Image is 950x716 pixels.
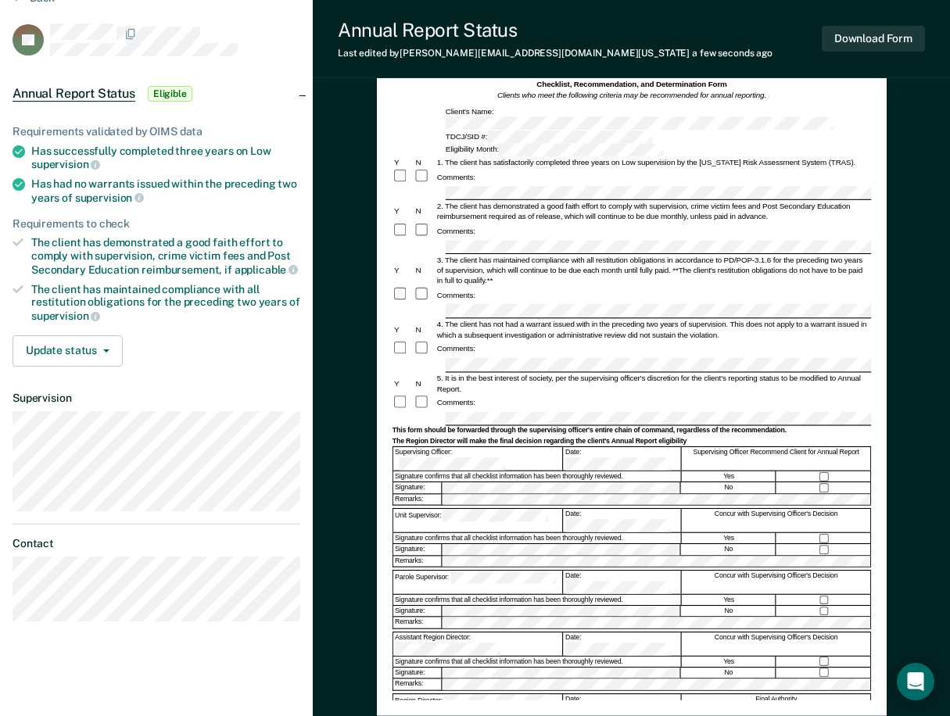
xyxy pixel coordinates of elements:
div: Client's Name: [443,106,871,130]
div: N [414,265,435,275]
div: N [414,324,435,335]
div: Comments: [435,172,476,182]
div: Last edited by [PERSON_NAME][EMAIL_ADDRESS][DOMAIN_NAME][US_STATE] [338,48,773,59]
span: applicable [235,263,298,276]
div: No [682,545,776,555]
div: Supervising Officer: [393,447,562,471]
div: Eligibility Month: [443,144,665,157]
div: Remarks: [393,556,442,566]
div: Yes [682,533,776,543]
div: TDCJ/SID #: [443,131,654,144]
div: Signature: [393,545,441,555]
button: Update status [13,335,123,367]
div: Yes [682,471,776,482]
div: Date: [563,632,680,656]
span: supervision [31,158,100,170]
div: Date: [563,447,680,471]
div: Y [392,206,413,217]
div: Annual Report Status [338,19,773,41]
div: Y [392,324,413,335]
em: Clients who meet the following criteria may be recommended for annual reporting. [497,91,766,100]
div: Concur with Supervising Officer's Decision [682,571,871,594]
div: This form should be forwarded through the supervising officer's entire chain of command, regardle... [392,427,870,435]
span: Annual Report Status [13,86,135,102]
div: N [414,378,435,388]
span: Eligible [148,86,192,102]
div: N [414,206,435,217]
div: Signature: [393,606,441,616]
div: Supervising Officer Recommend Client for Annual Report [682,447,871,471]
div: The client has maintained compliance with all restitution obligations for the preceding two years of [31,283,300,323]
div: Comments: [435,290,476,300]
div: No [682,606,776,616]
div: 2. The client has demonstrated a good faith effort to comply with supervision, crime victim fees ... [435,201,871,221]
div: Signature: [393,668,441,678]
div: Concur with Supervising Officer's Decision [682,509,871,532]
div: Date: [563,571,680,594]
dt: Contact [13,537,300,550]
div: Requirements validated by OIMS data [13,125,300,138]
div: 3. The client has maintained compliance with all restitution obligations in accordance to PD/POP-... [435,255,871,286]
div: Unit Supervisor: [393,509,562,532]
div: Signature confirms that all checklist information has been thoroughly reviewed. [393,657,680,667]
div: Has successfully completed three years on Low [31,145,300,171]
div: Yes [682,595,776,605]
div: Signature confirms that all checklist information has been thoroughly reviewed. [393,533,680,543]
div: Y [392,158,413,168]
span: a few seconds ago [692,48,773,59]
div: 4. The client has not had a warrant issued with in the preceding two years of supervision. This d... [435,319,871,339]
div: Open Intercom Messenger [897,663,934,700]
div: Yes [682,657,776,667]
div: N [414,158,435,168]
strong: Checklist, Recommendation, and Determination Form [536,80,726,88]
div: Has had no warrants issued within the preceding two years of [31,177,300,204]
div: Signature confirms that all checklist information has been thoroughly reviewed. [393,595,680,605]
div: The client has demonstrated a good faith effort to comply with supervision, crime victim fees and... [31,236,300,276]
div: Signature confirms that all checklist information has been thoroughly reviewed. [393,471,680,482]
div: Comments: [435,398,476,408]
div: Concur with Supervising Officer's Decision [682,632,871,656]
div: Assistant Region Director: [393,632,562,656]
span: supervision [31,310,100,322]
div: Parole Supervisor: [393,571,562,594]
div: No [682,668,776,678]
span: supervision [75,192,144,204]
div: Comments: [435,344,476,354]
div: 1. The client has satisfactorily completed three years on Low supervision by the [US_STATE] Risk ... [435,158,871,168]
div: Remarks: [393,618,442,628]
div: Requirements to check [13,217,300,231]
div: Date: [563,509,680,532]
div: The Region Director will make the final decision regarding the client's Annual Report eligibility [392,437,870,446]
div: Remarks: [393,494,442,504]
div: No [682,483,776,493]
dt: Supervision [13,392,300,405]
div: Comments: [435,226,476,236]
div: Signature: [393,483,441,493]
button: Download Form [822,26,925,52]
div: Y [392,265,413,275]
div: 5. It is in the best interest of society, per the supervising officer's discretion for the client... [435,373,871,393]
div: Remarks: [393,679,442,689]
div: Y [392,378,413,388]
